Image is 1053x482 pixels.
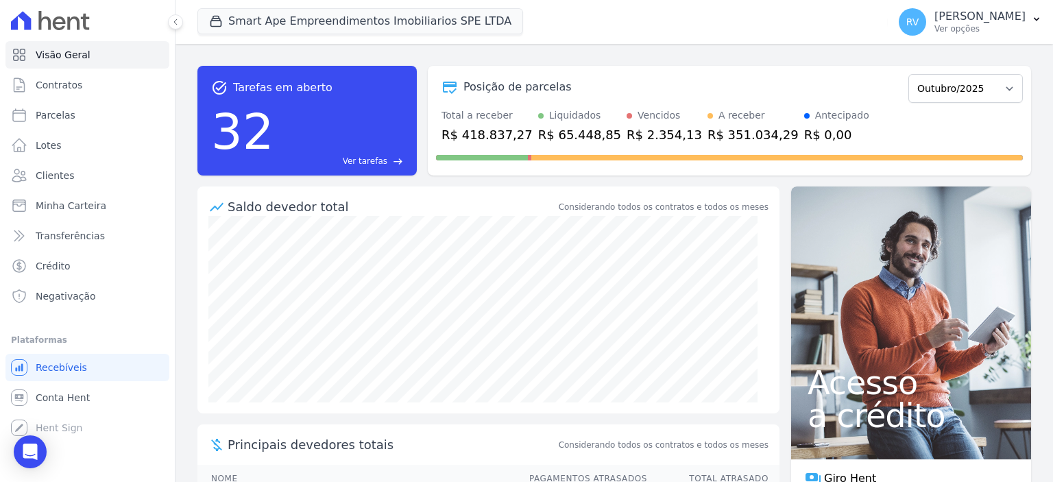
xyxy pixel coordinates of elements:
[638,108,680,123] div: Vencidos
[36,108,75,122] span: Parcelas
[36,289,96,303] span: Negativação
[5,192,169,219] a: Minha Carteira
[5,162,169,189] a: Clientes
[934,23,1026,34] p: Ver opções
[559,201,768,213] div: Considerando todos os contratos e todos os meses
[11,332,164,348] div: Plataformas
[36,169,74,182] span: Clientes
[5,282,169,310] a: Negativação
[5,252,169,280] a: Crédito
[5,41,169,69] a: Visão Geral
[888,3,1053,41] button: RV [PERSON_NAME] Ver opções
[36,199,106,213] span: Minha Carteira
[707,125,799,144] div: R$ 351.034,29
[5,384,169,411] a: Conta Hent
[280,155,403,167] a: Ver tarefas east
[559,439,768,451] span: Considerando todos os contratos e todos os meses
[538,125,621,144] div: R$ 65.448,85
[441,108,533,123] div: Total a receber
[211,80,228,96] span: task_alt
[211,96,274,167] div: 32
[14,435,47,468] div: Open Intercom Messenger
[5,132,169,159] a: Lotes
[5,71,169,99] a: Contratos
[441,125,533,144] div: R$ 418.837,27
[228,435,556,454] span: Principais devedores totais
[36,259,71,273] span: Crédito
[808,399,1015,432] span: a crédito
[36,48,90,62] span: Visão Geral
[228,197,556,216] div: Saldo devedor total
[36,78,82,92] span: Contratos
[36,391,90,405] span: Conta Hent
[627,125,702,144] div: R$ 2.354,13
[5,222,169,250] a: Transferências
[233,80,332,96] span: Tarefas em aberto
[804,125,869,144] div: R$ 0,00
[934,10,1026,23] p: [PERSON_NAME]
[393,156,403,167] span: east
[36,138,62,152] span: Lotes
[36,361,87,374] span: Recebíveis
[5,101,169,129] a: Parcelas
[808,366,1015,399] span: Acesso
[549,108,601,123] div: Liquidados
[815,108,869,123] div: Antecipado
[197,8,523,34] button: Smart Ape Empreendimentos Imobiliarios SPE LTDA
[36,229,105,243] span: Transferências
[463,79,572,95] div: Posição de parcelas
[906,17,919,27] span: RV
[343,155,387,167] span: Ver tarefas
[718,108,765,123] div: A receber
[5,354,169,381] a: Recebíveis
